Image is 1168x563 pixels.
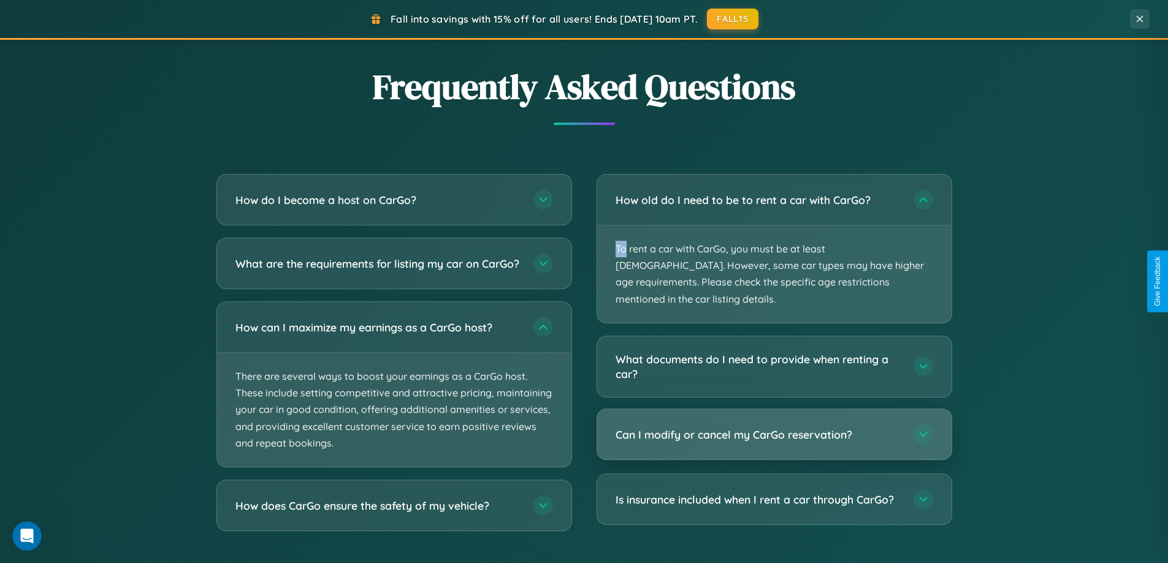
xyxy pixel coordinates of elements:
[1153,257,1162,306] div: Give Feedback
[12,521,42,551] iframe: Intercom live chat
[235,192,521,208] h3: How do I become a host on CarGo?
[597,225,952,323] p: To rent a car with CarGo, you must be at least [DEMOGRAPHIC_DATA]. However, some car types may ha...
[235,256,521,271] h3: What are the requirements for listing my car on CarGo?
[707,9,758,29] button: FALL15
[235,320,521,335] h3: How can I maximize my earnings as a CarGo host?
[391,13,698,25] span: Fall into savings with 15% off for all users! Ends [DATE] 10am PT.
[217,353,571,467] p: There are several ways to boost your earnings as a CarGo host. These include setting competitive ...
[616,352,901,382] h3: What documents do I need to provide when renting a car?
[616,192,901,208] h3: How old do I need to be to rent a car with CarGo?
[616,427,901,442] h3: Can I modify or cancel my CarGo reservation?
[216,63,952,110] h2: Frequently Asked Questions
[616,492,901,507] h3: Is insurance included when I rent a car through CarGo?
[235,498,521,513] h3: How does CarGo ensure the safety of my vehicle?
